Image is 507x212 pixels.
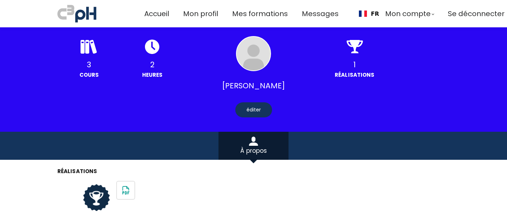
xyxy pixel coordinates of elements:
div: éditer [235,102,272,117]
div: 1 [323,59,386,71]
span: Réalisations [57,167,97,175]
a: Mes formations [232,8,288,20]
div: Réalisations [323,71,386,79]
a: FR [359,11,379,17]
img: a70bc7685e0efc0bd0b04b3506828469.jpeg [57,4,96,24]
div: 2 [121,59,184,71]
a: Accueil [144,8,169,20]
div: À propos [218,146,289,156]
img: certificate.png [83,184,110,211]
img: School [117,182,134,199]
div: Language selected: Français [353,6,385,22]
div: heures [121,71,184,79]
a: Messages [302,8,339,20]
div: Language Switcher [353,6,385,22]
div: 3 [57,59,121,71]
img: Français flag [359,11,367,17]
div: Cours [57,71,121,79]
span: [PERSON_NAME] [222,80,285,92]
a: Mon profil [183,8,218,20]
a: Se déconnecter [448,8,505,20]
span: Mon compte [385,8,431,20]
